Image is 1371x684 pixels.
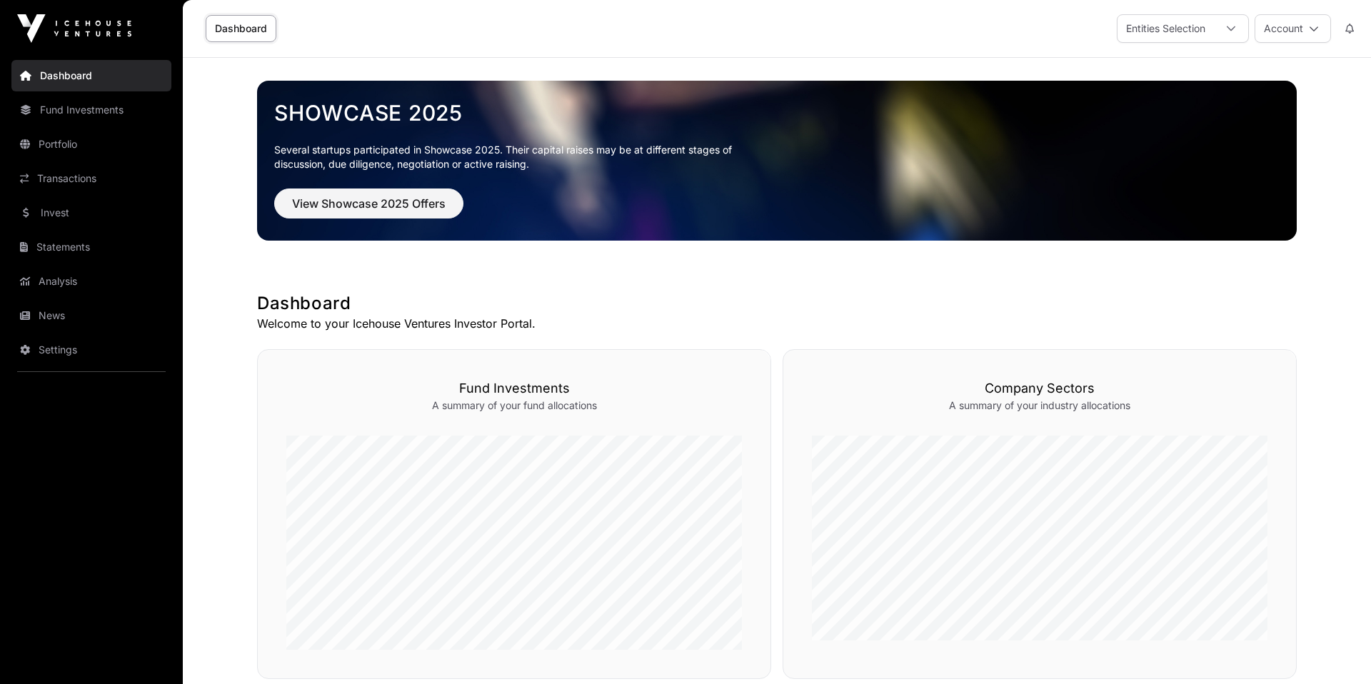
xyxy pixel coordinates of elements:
p: A summary of your industry allocations [812,398,1267,413]
a: Analysis [11,266,171,297]
button: Account [1255,14,1331,43]
iframe: Chat Widget [1300,615,1371,684]
a: Portfolio [11,129,171,160]
a: Dashboard [11,60,171,91]
button: View Showcase 2025 Offers [274,188,463,218]
a: Statements [11,231,171,263]
a: Settings [11,334,171,366]
h3: Company Sectors [812,378,1267,398]
a: Invest [11,197,171,228]
a: Fund Investments [11,94,171,126]
div: Entities Selection [1118,15,1214,42]
p: Welcome to your Icehouse Ventures Investor Portal. [257,315,1297,332]
h3: Fund Investments [286,378,742,398]
p: A summary of your fund allocations [286,398,742,413]
img: Icehouse Ventures Logo [17,14,131,43]
a: Dashboard [206,15,276,42]
h1: Dashboard [257,292,1297,315]
p: Several startups participated in Showcase 2025. Their capital raises may be at different stages o... [274,143,754,171]
a: News [11,300,171,331]
img: Showcase 2025 [257,81,1297,241]
span: View Showcase 2025 Offers [292,195,446,212]
a: View Showcase 2025 Offers [274,203,463,217]
a: Showcase 2025 [274,100,1280,126]
a: Transactions [11,163,171,194]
